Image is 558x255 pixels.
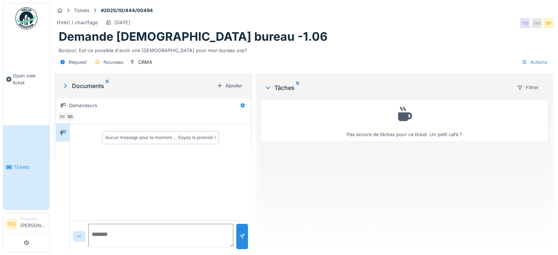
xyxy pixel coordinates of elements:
[520,18,530,28] div: OG
[105,134,216,141] div: Aucun message pour le moment … Soyez le premier !
[6,219,17,230] li: OG
[20,216,47,222] div: Requester
[58,112,68,122] div: OG
[74,7,90,14] div: Tickets
[57,19,98,26] div: HVAC / chauffage
[543,18,554,28] div: BB
[59,30,328,44] h1: Demande [DEMOGRAPHIC_DATA] bureau -1.06
[3,125,50,210] a: Tickets
[214,81,245,91] div: Ajouter
[59,44,549,54] div: Bonjour, Est-ce possible d'avoir une [DEMOGRAPHIC_DATA] pour mon bureau svp?
[15,7,37,29] img: Badge_color-CXgf-gQk.svg
[518,57,551,68] div: Actions
[103,59,124,66] div: Nouveau
[6,216,47,234] a: OG Requester[PERSON_NAME]
[296,83,299,92] sup: 0
[514,82,542,93] div: Filtrer
[106,81,109,90] sup: 0
[266,104,543,138] div: Pas encore de tâches pour ce ticket. Un petit café ?
[3,33,50,125] a: Open new ticket
[13,72,47,86] span: Open new ticket
[69,102,97,109] div: Demandeurs
[62,81,214,90] div: Documents
[69,59,87,66] div: Request
[14,164,47,171] span: Tickets
[114,19,130,26] div: [DATE]
[264,83,511,92] div: Tâches
[98,7,156,14] strong: #2025/10/444/00494
[20,216,47,232] li: [PERSON_NAME]
[532,18,542,28] div: OG
[65,112,75,122] div: BB
[138,59,152,66] div: CRM4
